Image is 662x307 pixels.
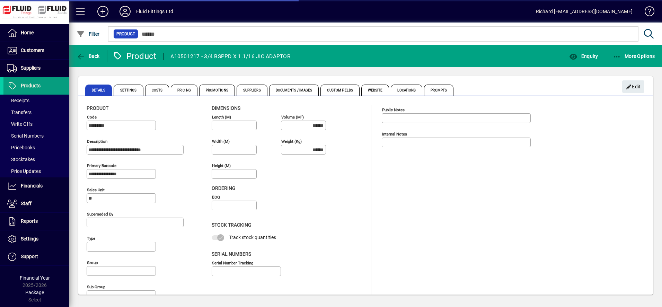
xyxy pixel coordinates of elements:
[171,85,197,96] span: Pricing
[136,6,173,17] div: Fluid Fittings Ltd
[3,106,69,118] a: Transfers
[21,236,38,242] span: Settings
[87,139,107,144] mat-label: Description
[382,132,407,137] mat-label: Internal Notes
[87,115,97,120] mat-label: Code
[87,187,105,192] mat-label: Sales unit
[199,85,235,96] span: Promotions
[212,195,220,200] mat-label: EOQ
[281,139,302,144] mat-label: Weight (Kg)
[77,53,100,59] span: Back
[116,30,135,37] span: Product
[212,260,253,265] mat-label: Serial Number tracking
[361,85,389,96] span: Website
[7,168,41,174] span: Price Updates
[639,1,653,24] a: Knowledge Base
[145,85,169,96] span: Costs
[3,165,69,177] a: Price Updates
[77,31,100,37] span: Filter
[7,157,35,162] span: Stocktakes
[87,260,98,265] mat-label: Group
[212,251,251,257] span: Serial Numbers
[69,50,107,62] app-page-header-button: Back
[7,109,32,115] span: Transfers
[7,121,33,127] span: Write Offs
[212,163,231,168] mat-label: Height (m)
[3,230,69,248] a: Settings
[3,153,69,165] a: Stocktakes
[3,177,69,195] a: Financials
[21,47,44,53] span: Customers
[85,85,112,96] span: Details
[281,115,304,120] mat-label: Volume (m )
[87,105,108,111] span: Product
[21,65,41,71] span: Suppliers
[613,53,655,59] span: More Options
[3,60,69,77] a: Suppliers
[391,85,422,96] span: Locations
[212,185,236,191] span: Ordering
[3,95,69,106] a: Receipts
[20,275,50,281] span: Financial Year
[87,236,95,241] mat-label: Type
[3,24,69,42] a: Home
[21,218,38,224] span: Reports
[567,50,600,62] button: Enquiry
[301,114,302,117] sup: 3
[237,85,267,96] span: Suppliers
[7,98,29,103] span: Receipts
[87,163,116,168] mat-label: Primary barcode
[212,139,230,144] mat-label: Width (m)
[114,85,143,96] span: Settings
[21,183,43,188] span: Financials
[320,85,359,96] span: Custom Fields
[75,50,101,62] button: Back
[113,51,157,62] div: Product
[622,80,644,93] button: Edit
[114,5,136,18] button: Profile
[212,115,231,120] mat-label: Length (m)
[3,248,69,265] a: Support
[212,105,240,111] span: Dimensions
[536,6,633,17] div: Richard [EMAIL_ADDRESS][DOMAIN_NAME]
[3,195,69,212] a: Staff
[3,118,69,130] a: Write Offs
[170,51,291,62] div: A10501217 - 3/4 BSPPD X 1.1/16 JIC ADAPTOR
[229,235,276,240] span: Track stock quantities
[92,5,114,18] button: Add
[611,50,657,62] button: More Options
[25,290,44,295] span: Package
[569,53,598,59] span: Enquiry
[424,85,453,96] span: Prompts
[3,142,69,153] a: Pricebooks
[75,28,101,40] button: Filter
[382,107,405,112] mat-label: Public Notes
[7,133,44,139] span: Serial Numbers
[21,254,38,259] span: Support
[3,213,69,230] a: Reports
[21,201,32,206] span: Staff
[87,284,105,289] mat-label: Sub group
[87,212,113,217] mat-label: Superseded by
[3,130,69,142] a: Serial Numbers
[212,222,251,228] span: Stock Tracking
[269,85,319,96] span: Documents / Images
[626,81,641,93] span: Edit
[7,145,35,150] span: Pricebooks
[21,83,41,88] span: Products
[21,30,34,35] span: Home
[3,42,69,59] a: Customers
